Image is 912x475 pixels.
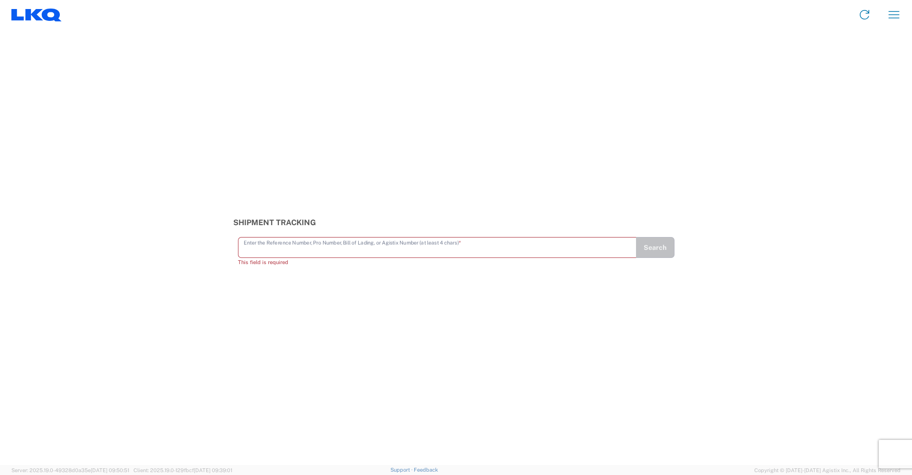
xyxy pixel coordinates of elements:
h3: Shipment Tracking [233,218,679,227]
a: Feedback [414,467,438,473]
a: Support [390,467,414,473]
span: Server: 2025.19.0-49328d0a35e [11,467,129,473]
span: Copyright © [DATE]-[DATE] Agistix Inc., All Rights Reserved [754,466,901,475]
span: Client: 2025.19.0-129fbcf [133,467,232,473]
span: [DATE] 09:50:51 [91,467,129,473]
span: [DATE] 09:39:01 [194,467,232,473]
div: This field is required [238,258,636,266]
